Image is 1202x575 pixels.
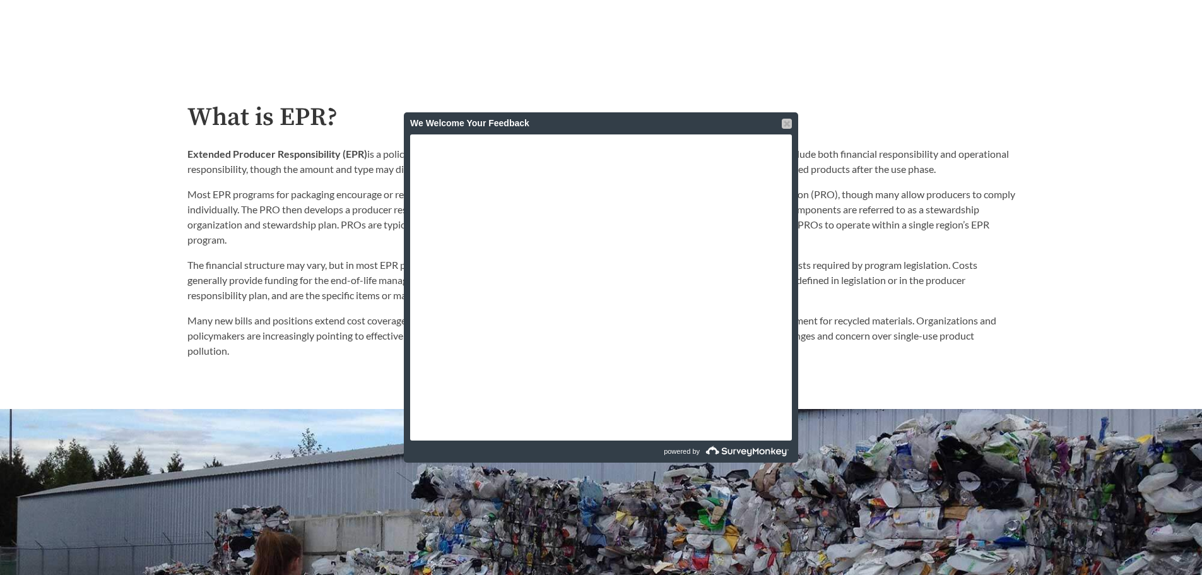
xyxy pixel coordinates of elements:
p: Most EPR programs for packaging encourage or require producers of packaging products to join a co... [187,187,1015,247]
span: powered by [664,441,700,463]
strong: Extended Producer Responsibility (EPR) [187,148,367,160]
a: powered by [603,441,792,463]
p: is a policy approach that assigns producers responsibility for the end-of-life of products. This ... [187,146,1015,177]
p: The financial structure may vary, but in most EPR programs producers pay fees to the PRO. The PRO... [187,258,1015,303]
p: Many new bills and positions extend cost coverage to include outreach and education, infrastructu... [187,313,1015,359]
div: We Welcome Your Feedback [410,112,792,134]
h2: What is EPR? [187,104,1015,132]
